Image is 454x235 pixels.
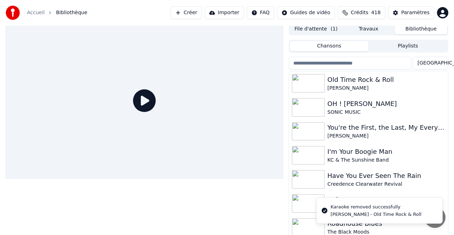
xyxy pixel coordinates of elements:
span: Bibliothèque [56,9,87,16]
div: Creedence Clearwater Revival [327,181,445,188]
div: [PERSON_NAME] [327,85,445,92]
div: You're the First, the Last, My Everything [327,123,445,133]
div: [PERSON_NAME] [327,133,445,140]
nav: breadcrumb [27,9,87,16]
button: Travaux [342,24,395,34]
button: FAQ [247,6,274,19]
div: OH ! [PERSON_NAME] [327,99,445,109]
span: 418 [371,9,381,16]
button: Importer [205,6,244,19]
button: Créer [171,6,202,19]
button: Playlists [369,41,447,51]
button: Guides de vidéo [277,6,335,19]
div: I'm Your Boogie Man [327,147,445,157]
button: File d'attente [290,24,342,34]
div: Paramètres [401,9,430,16]
button: Paramètres [388,6,434,19]
button: Bibliothèque [395,24,447,34]
img: youka [6,6,20,20]
div: Karaoke removed successfully [331,203,421,211]
div: Roadhouse Blues [327,219,445,229]
button: Crédits418 [338,6,385,19]
div: Old Time Rock & Roll [327,75,445,85]
div: [PERSON_NAME] - Old Time Rock & Roll [331,211,421,218]
a: Accueil [27,9,45,16]
div: SONIC MUSIC [327,109,445,116]
div: Have You Ever Seen The Rain [327,171,445,181]
button: Chansons [290,41,369,51]
span: Crédits [351,9,368,16]
div: KC & The Sunshine Band [327,157,445,164]
span: ( 1 ) [331,26,338,33]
